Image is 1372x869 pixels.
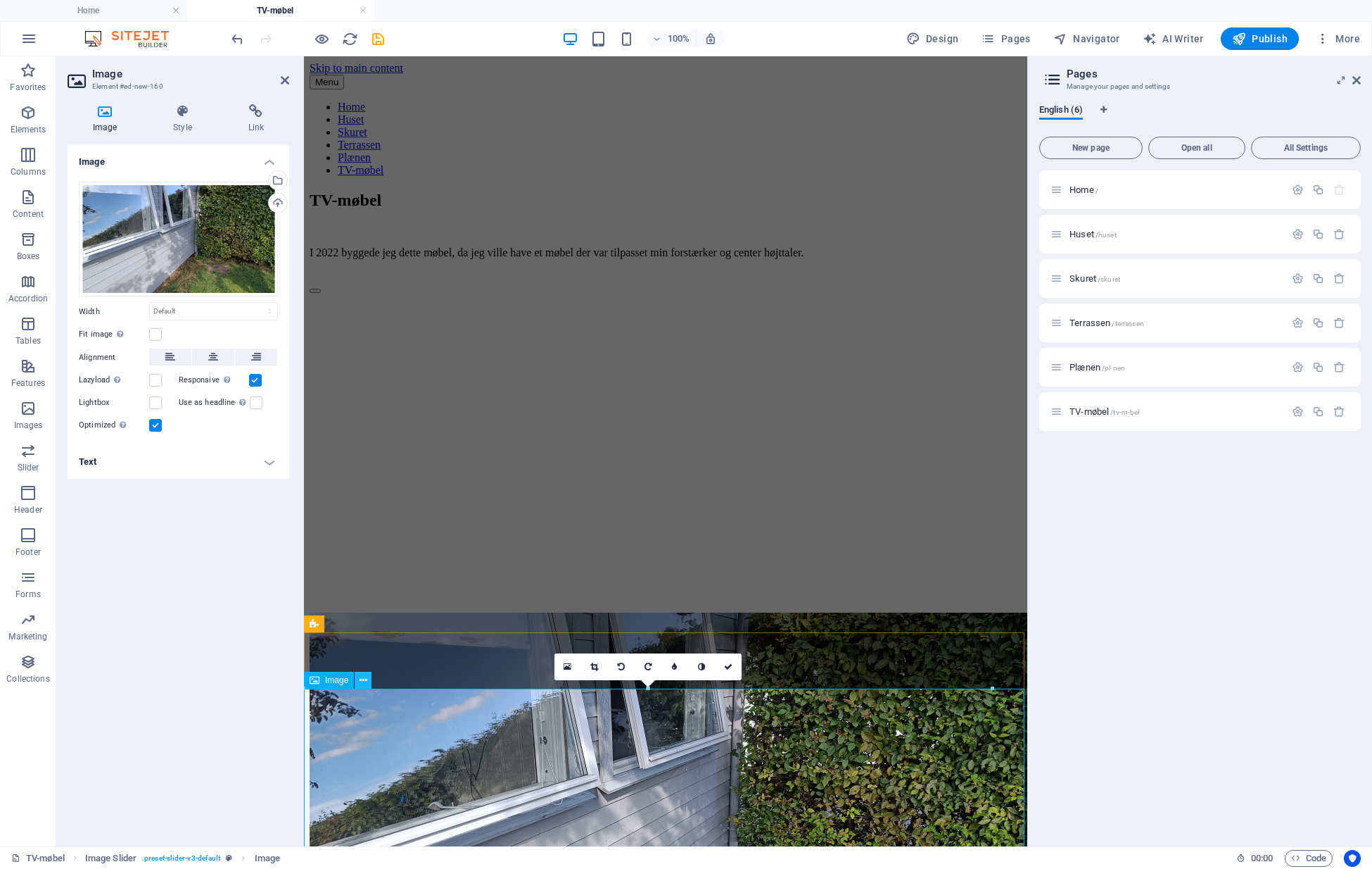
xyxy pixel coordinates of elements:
[1095,231,1117,239] span: /huset
[1065,274,1285,283] div: Skuret/skuret
[255,850,280,867] span: Click to select. Double-click to edit
[1310,27,1366,50] button: More
[981,32,1030,46] span: Pages
[1285,850,1333,867] button: Code
[14,504,42,515] p: Header
[1312,406,1324,418] div: Duplicate
[608,654,635,680] a: Rotate left 90°
[6,673,49,684] p: Collections
[906,32,959,46] span: Design
[1069,362,1125,373] span: Click to open page
[341,30,358,47] button: reload
[187,3,374,18] h4: TV-møbel
[1232,32,1288,46] span: Publish
[11,124,46,135] p: Elements
[1261,853,1263,863] span: :
[1095,187,1098,194] span: /
[1069,185,1098,195] span: Click to open page
[1065,407,1285,416] div: TV-møbel/tv-m-bel
[1333,317,1345,329] div: Remove
[704,32,717,45] i: On resize automatically adjust zoom level to fit chosen device.
[68,445,289,479] h4: Text
[1333,273,1345,285] div: Remove
[1257,144,1354,152] span: All Settings
[1344,850,1361,867] button: Usercentrics
[1069,273,1120,284] span: Click to open page
[1292,361,1304,373] div: Settings
[901,27,965,50] button: Design
[1316,32,1360,46] span: More
[1112,320,1143,327] span: /terrassen
[13,208,44,220] p: Content
[8,631,47,642] p: Marketing
[92,80,261,93] h3: Element #ed-new-160
[10,82,46,93] p: Favorites
[1333,361,1345,373] div: Remove
[1039,104,1361,131] div: Language Tabs
[79,326,149,343] label: Fit image
[15,335,41,346] p: Tables
[668,30,690,47] h6: 100%
[1069,229,1117,239] span: Click to open page
[179,394,250,411] label: Use as headline
[17,251,40,262] p: Boxes
[369,30,386,47] button: save
[554,654,581,680] a: Select files from the file manager, stock photos, or upload file(s)
[79,372,149,389] label: Lazyload
[79,182,278,297] div: IMG20240831160907-E7rsmVVLKQgkIN7XDTvQVA.jpg
[92,68,289,80] h2: Image
[79,417,149,434] label: Optimized
[313,30,330,47] button: Click here to leave preview mode and continue editing
[6,6,99,18] a: Skip to main content
[715,654,742,680] a: Confirm ( ⌘ ⏎ )
[15,546,41,558] p: Footer
[1065,318,1285,327] div: Terrassen/terrassen
[342,31,358,47] i: Reload page
[1236,850,1273,867] h6: Session time
[229,31,246,47] i: Undo: Change image (Ctrl+Z)
[15,589,41,600] p: Forms
[1155,144,1239,152] span: Open all
[1148,137,1245,159] button: Open all
[1292,317,1304,329] div: Settings
[1312,317,1324,329] div: Duplicate
[79,308,149,315] label: Width
[8,293,48,304] p: Accordion
[1067,68,1361,80] h2: Pages
[1069,406,1139,417] span: Click to open page
[11,377,45,389] p: Features
[1312,184,1324,196] div: Duplicate
[85,850,280,867] nav: breadcrumb
[1291,850,1326,867] span: Code
[647,30,697,47] button: 100%
[1312,228,1324,240] div: Duplicate
[11,850,65,867] a: Click to cancel selection. Double-click to open Pages
[1292,273,1304,285] div: Settings
[1069,318,1144,328] span: Click to open page
[18,462,39,473] p: Slider
[1067,80,1333,93] h3: Manage your pages and settings
[370,31,386,47] i: Save (Ctrl+S)
[1065,363,1285,372] div: Plænen/pl-nen
[1098,275,1120,283] span: /skuret
[1292,228,1304,240] div: Settings
[1039,101,1083,121] span: English (6)
[81,30,186,47] img: Editor Logo
[1048,27,1126,50] button: Navigator
[1039,137,1143,159] button: New page
[1102,364,1125,372] span: /pl-nen
[142,850,220,867] span: . preset-slider-v3-default
[14,420,43,431] p: Images
[1065,185,1285,194] div: Home/
[1251,850,1273,867] span: 00 00
[85,850,136,867] span: Click to select. Double-click to edit
[1292,406,1304,418] div: Settings
[1292,184,1304,196] div: Settings
[68,145,289,170] h4: Image
[1053,32,1120,46] span: Navigator
[223,104,289,134] h4: Link
[1333,228,1345,240] div: Remove
[1312,361,1324,373] div: Duplicate
[1251,137,1361,159] button: All Settings
[226,854,232,862] i: This element is a customizable preset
